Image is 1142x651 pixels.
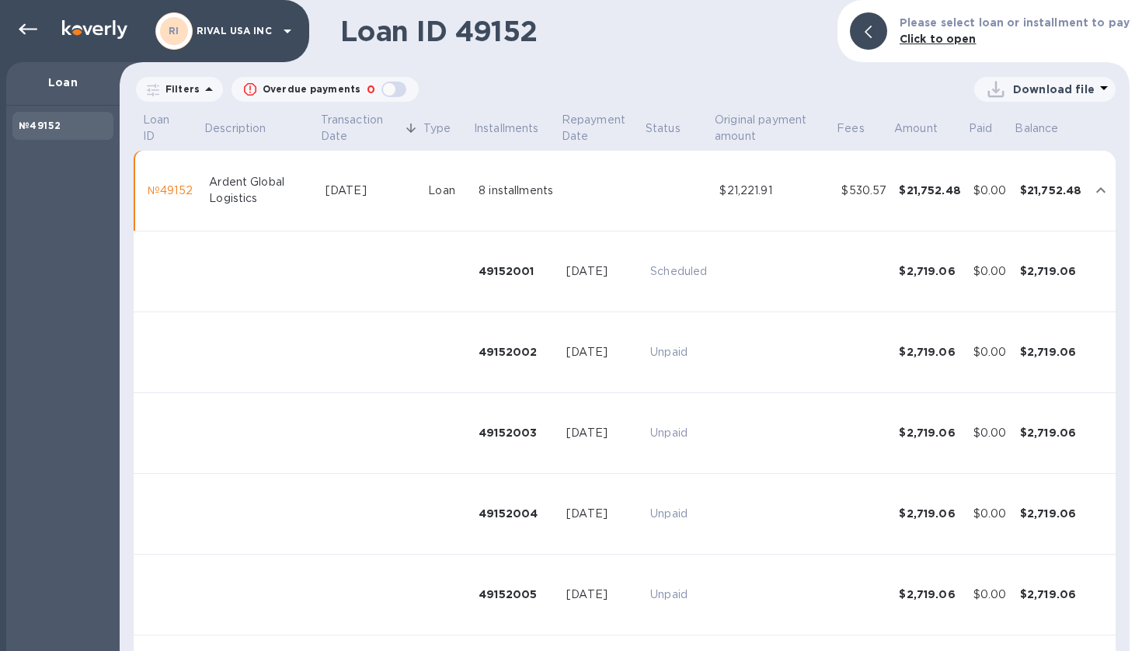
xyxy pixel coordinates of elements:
div: $2,719.06 [1020,344,1082,360]
span: Original payment amount [715,112,834,144]
div: $530.57 [841,183,886,199]
div: 49152004 [479,506,554,521]
p: Type [423,120,451,137]
span: Type [423,120,472,137]
div: $21,752.48 [1020,183,1082,198]
div: $2,719.06 [1020,425,1082,440]
div: [DATE] [326,183,416,199]
div: [DATE] [566,344,638,360]
div: $2,719.06 [1020,263,1082,279]
div: $2,719.06 [899,263,961,279]
button: expand row [1089,179,1112,202]
b: Click to open [900,33,977,45]
div: $0.00 [973,587,1008,603]
span: Installments [474,120,559,137]
div: $0.00 [973,183,1008,199]
div: $2,719.06 [1020,587,1082,602]
p: Download file [1013,82,1095,97]
div: $2,719.06 [899,506,961,521]
p: Transaction Date [321,112,401,144]
span: Fees [837,120,885,137]
div: [DATE] [566,587,638,603]
p: Unpaid [650,344,707,360]
p: Amount [894,120,938,137]
p: Status [646,120,681,137]
div: $0.00 [973,425,1008,441]
span: Description [204,120,286,137]
p: Original payment amount [715,112,814,144]
img: Logo [62,20,127,39]
p: Paid [969,120,993,137]
p: Unpaid [650,506,707,522]
p: Unpaid [650,587,707,603]
div: [DATE] [566,425,638,441]
div: $0.00 [973,506,1008,522]
button: Overdue payments0 [232,77,419,102]
div: №49152 [148,183,197,199]
b: Please select loan or installment to pay [900,16,1130,29]
div: 49152001 [479,263,554,279]
span: Transaction Date [321,112,421,144]
div: 8 installments [479,183,554,199]
div: $2,719.06 [899,587,961,602]
div: $0.00 [973,263,1008,280]
p: Overdue payments [263,82,360,96]
div: $0.00 [973,344,1008,360]
p: Unpaid [650,425,707,441]
span: Loan ID [143,112,202,144]
p: Scheduled [650,263,707,280]
div: [DATE] [566,263,638,280]
p: Fees [837,120,865,137]
div: $2,719.06 [899,344,961,360]
div: [DATE] [566,506,638,522]
div: $21,221.91 [719,183,829,199]
div: Loan [428,183,466,199]
div: 49152003 [479,425,554,440]
p: Loan ID [143,112,182,144]
div: $2,719.06 [1020,506,1082,521]
p: 0 [367,82,375,98]
div: $21,752.48 [899,183,961,198]
div: 49152002 [479,344,554,360]
p: Description [204,120,266,137]
span: Paid [969,120,1013,137]
p: Loan [19,75,107,90]
span: Amount [894,120,958,137]
div: Ardent Global Logistics [209,174,313,207]
div: 49152005 [479,587,554,602]
b: RI [169,25,179,37]
span: Balance [1015,120,1078,137]
p: Repayment Date [562,112,643,144]
div: $2,719.06 [899,425,961,440]
b: №49152 [19,120,61,131]
p: Filters [159,82,200,96]
p: Installments [474,120,539,137]
p: Balance [1015,120,1058,137]
h1: Loan ID 49152 [340,15,825,47]
p: RIVAL USA INC [197,26,274,37]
